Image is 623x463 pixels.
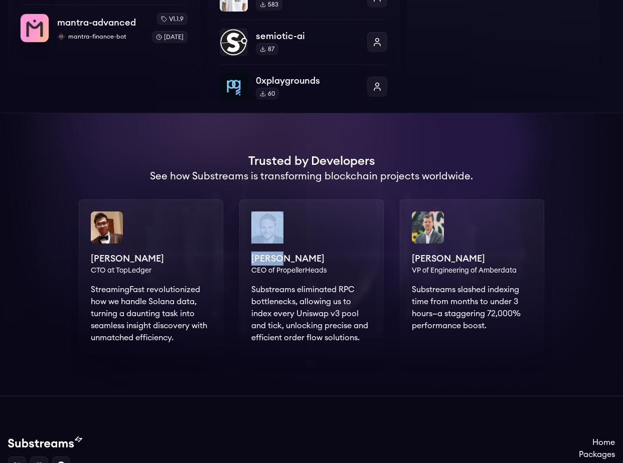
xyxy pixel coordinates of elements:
[256,74,359,88] p: 0xplaygrounds
[152,31,188,43] div: [DATE]
[57,33,65,41] img: mantra-finance-bot
[579,448,615,460] a: Packages
[20,5,188,43] a: mantra-advancedmantra-advancedmantra-finance-botmantra-finance-botv1.1.9[DATE]
[579,436,615,448] a: Home
[256,43,278,55] div: 87
[150,169,473,183] h2: See how Substreams is transforming blockchain projects worldwide.
[57,33,144,41] p: mantra-finance-bot
[220,73,248,101] img: 0xplaygrounds
[220,20,387,64] a: semiotic-aisemiotic-ai87
[21,14,49,42] img: mantra-advanced
[220,64,387,101] a: 0xplaygrounds0xplaygrounds60
[220,28,248,56] img: semiotic-ai
[256,29,359,43] p: semiotic-ai
[57,16,136,30] p: mantra-advanced
[8,436,82,448] img: Substream's logo
[157,13,188,25] div: v1.1.9
[248,153,375,169] h1: Trusted by Developers
[256,88,279,100] div: 60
